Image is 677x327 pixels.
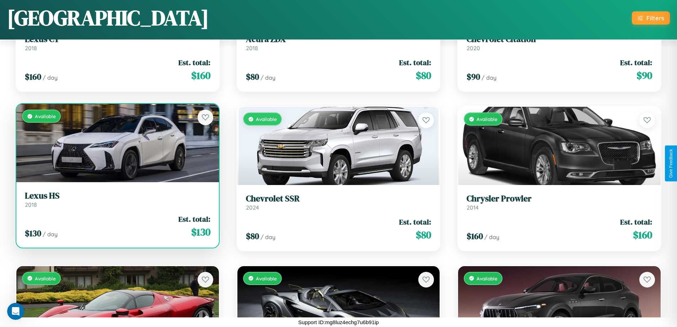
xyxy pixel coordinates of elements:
[467,34,652,52] a: Chevrolet Citation2020
[256,275,277,281] span: Available
[467,34,652,44] h3: Chevrolet Citation
[191,225,210,239] span: $ 130
[632,11,670,25] button: Filters
[25,191,210,208] a: Lexus HS2018
[35,113,56,119] span: Available
[246,34,431,44] h3: Acura ZDX
[484,233,499,241] span: / day
[246,71,259,83] span: $ 80
[399,57,431,68] span: Est. total:
[646,14,664,22] div: Filters
[482,74,496,81] span: / day
[467,44,480,52] span: 2020
[25,34,210,52] a: Lexus CT2018
[298,317,379,327] p: Support ID: mg8luz4echg7u6b91ip
[246,34,431,52] a: Acura ZDX2018
[256,116,277,122] span: Available
[246,44,258,52] span: 2018
[178,57,210,68] span: Est. total:
[620,57,652,68] span: Est. total:
[7,3,209,32] h1: [GEOGRAPHIC_DATA]
[246,194,431,204] h3: Chevrolet SSR
[43,231,58,238] span: / day
[467,230,483,242] span: $ 160
[636,68,652,83] span: $ 90
[25,44,37,52] span: 2018
[477,116,498,122] span: Available
[7,303,24,320] iframe: Intercom live chat
[43,74,58,81] span: / day
[191,68,210,83] span: $ 160
[25,34,210,44] h3: Lexus CT
[25,227,41,239] span: $ 130
[416,228,431,242] span: $ 80
[416,68,431,83] span: $ 80
[25,191,210,201] h3: Lexus HS
[668,149,673,178] div: Give Feedback
[467,194,652,204] h3: Chrysler Prowler
[246,194,431,211] a: Chevrolet SSR2024
[260,233,275,241] span: / day
[25,201,37,208] span: 2018
[399,217,431,227] span: Est. total:
[246,204,259,211] span: 2024
[633,228,652,242] span: $ 160
[25,71,41,83] span: $ 160
[246,230,259,242] span: $ 80
[178,214,210,224] span: Est. total:
[467,194,652,211] a: Chrysler Prowler2014
[467,71,480,83] span: $ 90
[260,74,275,81] span: / day
[467,204,479,211] span: 2014
[477,275,498,281] span: Available
[35,275,56,281] span: Available
[620,217,652,227] span: Est. total:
